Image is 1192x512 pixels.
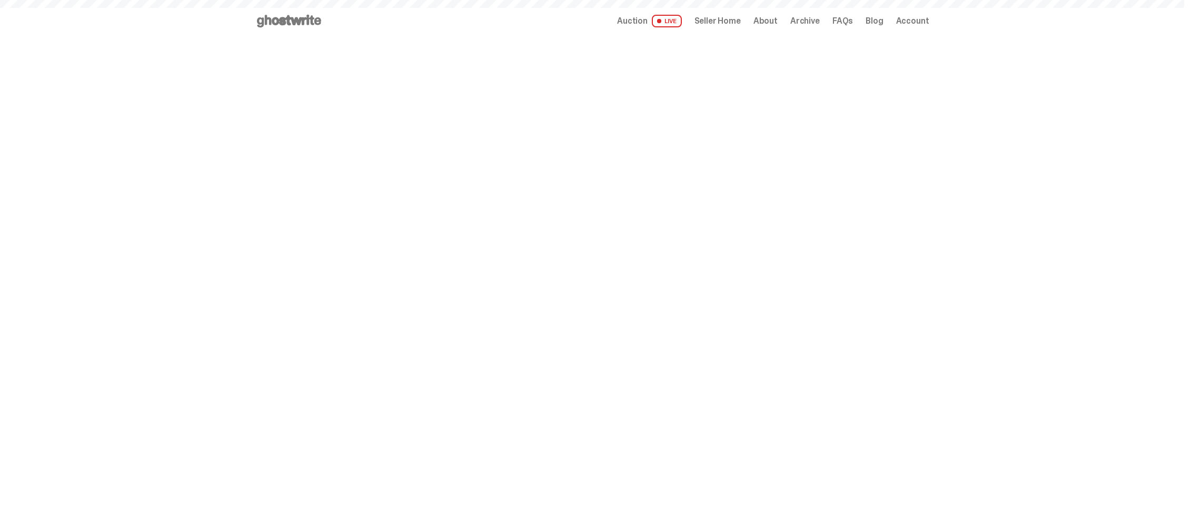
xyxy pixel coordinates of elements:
[694,17,741,25] a: Seller Home
[652,15,682,27] span: LIVE
[753,17,778,25] a: About
[617,17,648,25] span: Auction
[790,17,820,25] a: Archive
[617,15,681,27] a: Auction LIVE
[832,17,853,25] a: FAQs
[896,17,929,25] a: Account
[866,17,883,25] a: Blog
